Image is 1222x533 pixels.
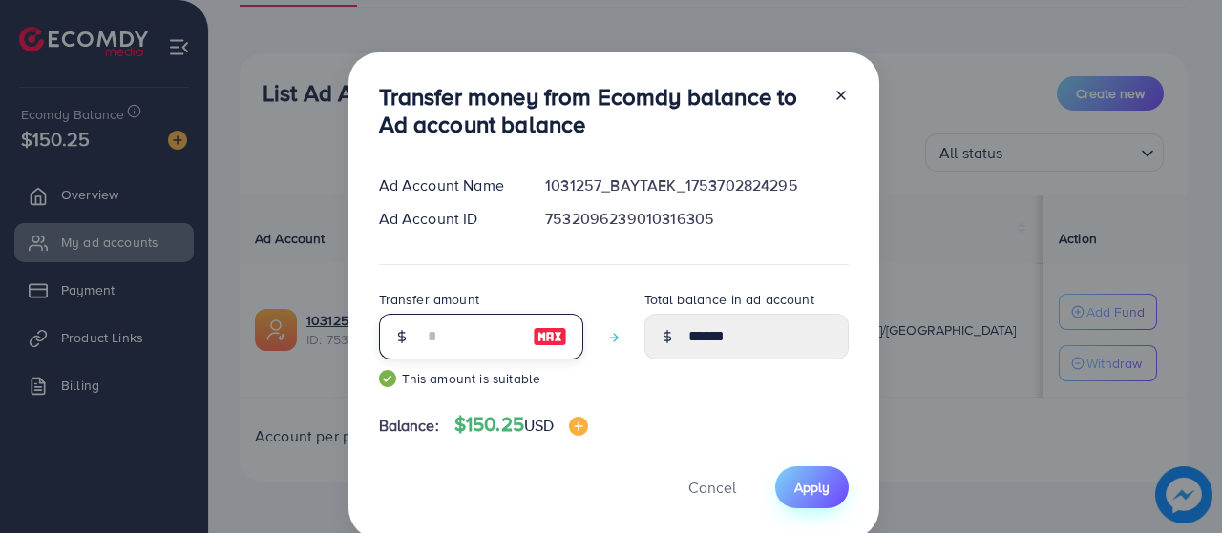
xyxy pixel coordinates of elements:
span: USD [524,415,554,436]
button: Apply [775,466,849,507]
span: Balance: [379,415,439,437]
img: image [569,417,588,436]
h4: $150.25 [454,413,589,437]
span: Cancel [688,477,736,498]
label: Total balance in ad account [644,290,814,309]
div: 7532096239010316305 [530,208,863,230]
div: Ad Account Name [364,174,531,196]
span: Apply [794,478,830,497]
label: Transfer amount [379,290,479,309]
h3: Transfer money from Ecomdy balance to Ad account balance [379,83,818,138]
small: This amount is suitable [379,369,583,388]
div: 1031257_BAYTAEK_1753702824295 [530,174,863,196]
button: Cancel [664,466,760,507]
img: guide [379,370,396,387]
img: image [533,325,567,348]
div: Ad Account ID [364,208,531,230]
